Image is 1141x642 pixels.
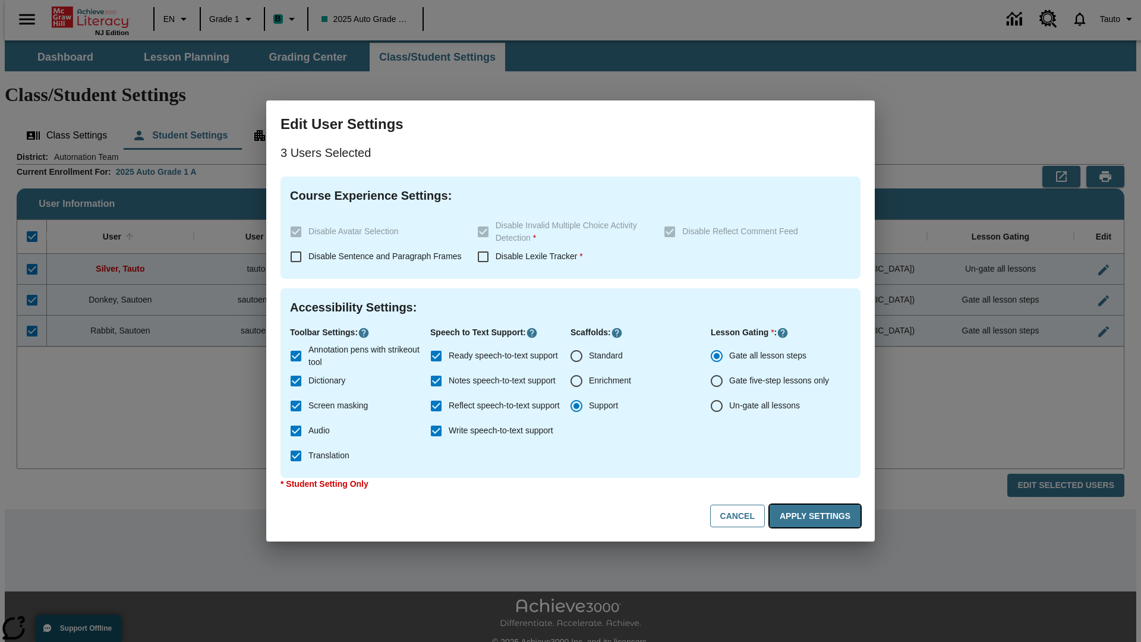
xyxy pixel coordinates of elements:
[308,424,330,437] span: Audio
[589,350,623,362] span: Standard
[449,424,553,437] span: Write speech-to-text support
[449,374,556,387] span: Notes speech-to-text support
[526,327,538,339] button: Click here to know more about
[280,115,861,134] h3: Edit User Settings
[290,298,851,317] h4: Accessibility Settings :
[729,350,806,362] span: Gate all lesson steps
[283,219,468,244] label: These settings are specific to individual classes. To see these settings or make changes, please ...
[430,326,570,339] p: Speech to Text Support :
[611,327,623,339] button: Click here to know more about
[449,399,560,412] span: Reflect speech-to-text support
[290,186,851,205] h4: Course Experience Settings :
[358,327,370,339] button: Click here to know more about
[711,326,851,339] p: Lesson Gating :
[308,449,349,462] span: Translation
[589,374,631,387] span: Enrichment
[496,251,583,261] span: Disable Lexile Tracker
[570,326,711,339] p: Scaffolds :
[589,399,618,412] span: Support
[308,251,462,261] span: Disable Sentence and Paragraph Frames
[710,505,765,528] button: Cancel
[308,226,399,236] span: Disable Avatar Selection
[280,478,861,490] p: * Student Setting Only
[770,505,861,528] button: Apply Settings
[308,344,421,369] span: Annotation pens with strikeout tool
[449,350,558,362] span: Ready speech-to-text support
[290,326,430,339] p: Toolbar Settings :
[682,226,798,236] span: Disable Reflect Comment Feed
[729,399,800,412] span: Un-gate all lessons
[496,221,637,243] span: Disable Invalid Multiple Choice Activity Detection
[471,219,655,244] label: These settings are specific to individual classes. To see these settings or make changes, please ...
[657,219,841,244] label: These settings are specific to individual classes. To see these settings or make changes, please ...
[308,399,368,412] span: Screen masking
[729,374,829,387] span: Gate five-step lessons only
[280,143,861,162] p: 3 Users Selected
[777,327,789,339] button: Click here to know more about
[308,374,345,387] span: Dictionary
